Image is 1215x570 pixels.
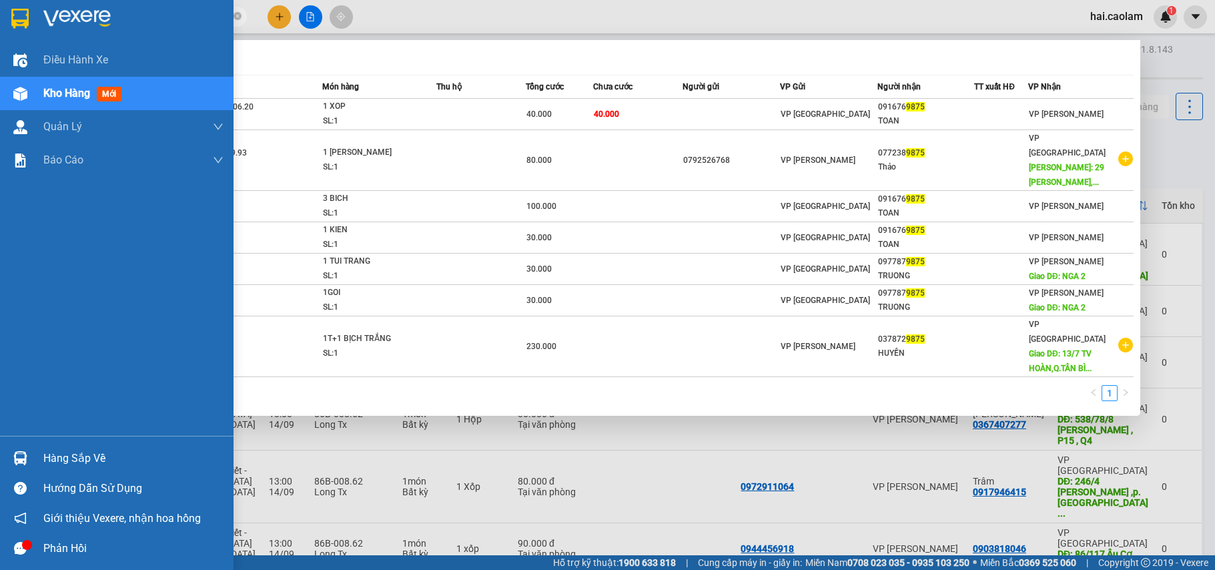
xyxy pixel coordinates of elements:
span: VP Nhận [1028,82,1061,91]
div: TRUONG [878,269,974,283]
span: Giao DĐ: NGA 2 [1029,272,1086,281]
div: SL: 1 [323,300,423,315]
span: VP [GEOGRAPHIC_DATA] [781,202,870,211]
div: 091676 [878,100,974,114]
span: Chưa cước [593,82,633,91]
span: VP [PERSON_NAME] [1029,109,1104,119]
span: VP [GEOGRAPHIC_DATA] [781,109,870,119]
div: Hướng dẫn sử dụng [43,479,224,499]
span: VP [PERSON_NAME] [781,156,855,165]
div: 1GOI [323,286,423,300]
span: Báo cáo [43,152,83,168]
span: Tổng cước [526,82,564,91]
div: SL: 1 [323,160,423,175]
span: 9875 [906,288,925,298]
span: close-circle [234,11,242,23]
div: TOAN [878,238,974,252]
img: solution-icon [13,154,27,168]
div: 091676 [878,192,974,206]
span: VP [GEOGRAPHIC_DATA] [781,264,870,274]
span: right [1122,388,1130,396]
span: [PERSON_NAME]: 29 [PERSON_NAME],... [1029,163,1104,187]
span: Người nhận [877,82,921,91]
span: VP [GEOGRAPHIC_DATA] [1029,133,1106,158]
span: Kho hàng [43,87,90,99]
span: mới [97,87,121,101]
span: 230.000 [526,342,556,351]
li: Next Page [1118,385,1134,401]
span: plus-circle [1118,152,1133,166]
a: 1 [1102,386,1117,400]
img: warehouse-icon [13,87,27,101]
span: 9875 [906,226,925,235]
button: left [1086,385,1102,401]
div: 1 XOP [323,99,423,114]
div: SL: 1 [323,206,423,221]
div: 3 BICH [323,192,423,206]
div: 037872 [878,332,974,346]
div: SL: 1 [323,346,423,361]
img: logo-vxr [11,9,29,29]
span: 9875 [906,194,925,204]
div: 1T+1 BỊCH TRẮNG [323,332,423,346]
span: left [1090,388,1098,396]
span: question-circle [14,482,27,495]
div: 1 TUI TRANG [323,254,423,269]
span: 9875 [906,257,925,266]
span: VP Gửi [780,82,805,91]
span: VP [GEOGRAPHIC_DATA] [1029,320,1106,344]
div: TRUONG [878,300,974,314]
span: TT xuất HĐ [974,82,1015,91]
div: Thảo [878,160,974,174]
span: 30.000 [526,296,552,305]
span: VP [PERSON_NAME] [1029,233,1104,242]
span: notification [14,512,27,525]
span: plus-circle [1118,338,1133,352]
span: 30.000 [526,264,552,274]
div: Hàng sắp về [43,449,224,469]
span: down [213,155,224,166]
span: down [213,121,224,132]
div: 077238 [878,146,974,160]
span: VP [GEOGRAPHIC_DATA] [781,296,870,305]
span: 30.000 [526,233,552,242]
div: SL: 1 [323,269,423,284]
img: warehouse-icon [13,120,27,134]
div: HUYỀN [878,346,974,360]
li: 1 [1102,385,1118,401]
span: Giao DĐ: NGA 2 [1029,303,1086,312]
div: 091676 [878,224,974,238]
span: Giới thiệu Vexere, nhận hoa hồng [43,510,201,527]
span: Thu hộ [436,82,462,91]
div: 1 KIEN [323,223,423,238]
span: VP [PERSON_NAME] [781,342,855,351]
span: Món hàng [322,82,359,91]
span: 9875 [906,334,925,344]
span: 9875 [906,148,925,158]
span: Người gửi [683,82,719,91]
span: close-circle [234,12,242,20]
div: TOAN [878,206,974,220]
span: 100.000 [526,202,556,211]
span: VP [PERSON_NAME] [1029,202,1104,211]
div: 097787 [878,286,974,300]
span: 9875 [906,102,925,111]
div: SL: 1 [323,114,423,129]
div: 0792526768 [683,154,779,168]
button: right [1118,385,1134,401]
div: TOAN [878,114,974,128]
span: 40.000 [526,109,552,119]
span: Giao DĐ: 13/7 TV HOÀN,Q.TÂN BÌ... [1029,349,1092,373]
li: Previous Page [1086,385,1102,401]
div: Phản hồi [43,539,224,559]
div: 1 [PERSON_NAME] [323,146,423,160]
div: SL: 1 [323,238,423,252]
span: VP [PERSON_NAME] [1029,288,1104,298]
span: Quản Lý [43,118,82,135]
span: 40.000 [594,109,619,119]
img: warehouse-icon [13,53,27,67]
img: warehouse-icon [13,451,27,465]
span: message [14,542,27,555]
span: VP [GEOGRAPHIC_DATA] [781,233,870,242]
span: Điều hành xe [43,51,108,68]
